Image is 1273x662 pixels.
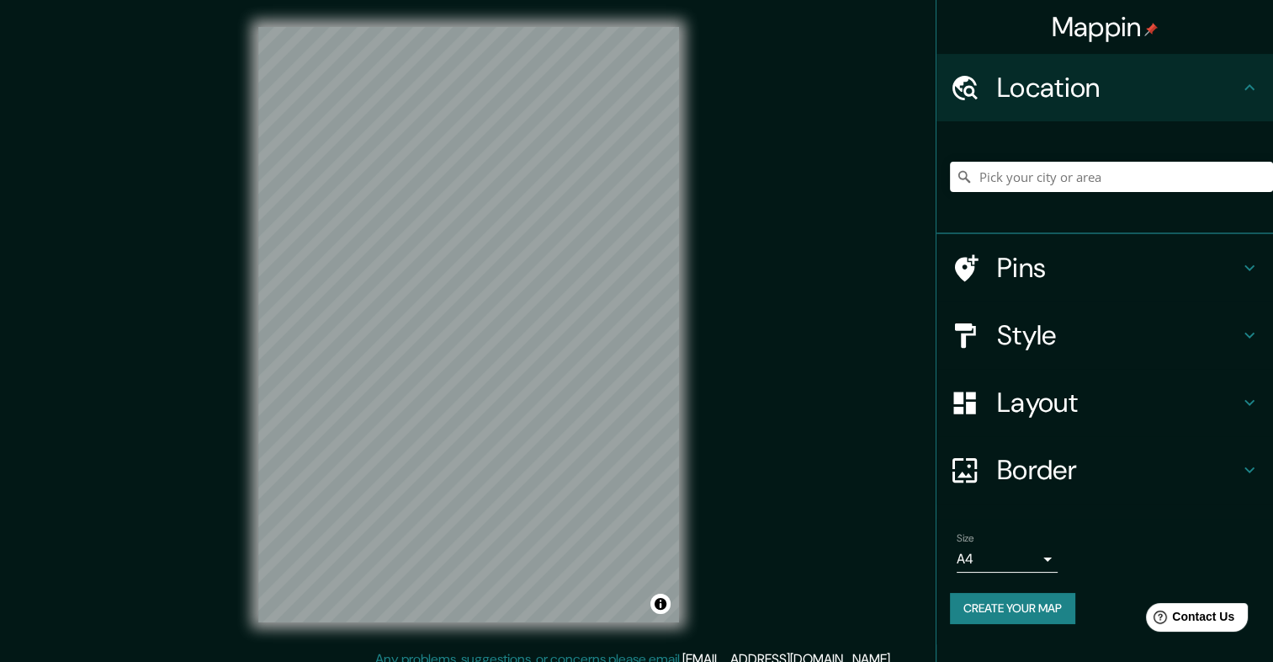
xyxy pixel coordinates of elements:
h4: Border [997,453,1239,487]
div: Style [936,302,1273,369]
div: A4 [957,546,1058,573]
h4: Pins [997,251,1239,285]
label: Size [957,531,974,546]
h4: Location [997,71,1239,104]
div: Location [936,54,1273,121]
div: Pins [936,234,1273,302]
h4: Mappin [1052,10,1159,44]
button: Toggle attribution [650,594,671,614]
div: Layout [936,369,1273,436]
h4: Layout [997,386,1239,419]
canvas: Map [258,27,679,622]
input: Pick your city or area [950,162,1273,192]
h4: Style [997,318,1239,352]
iframe: Help widget launcher [1123,596,1254,643]
button: Create your map [950,593,1075,624]
img: pin-icon.png [1144,23,1158,36]
div: Border [936,436,1273,504]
